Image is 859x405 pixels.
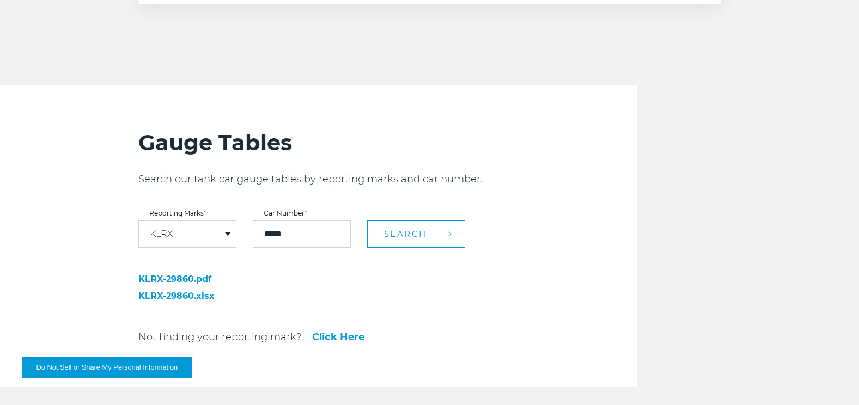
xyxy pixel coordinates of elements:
[138,129,637,156] h2: Gauge Tables
[138,330,302,343] p: Not finding your reporting mark?
[312,332,364,342] a: Click Here
[138,292,291,300] a: KLRX-29860.xlsx
[384,229,427,239] span: Search
[22,357,192,378] button: Do Not Sell or Share My Personal Information
[805,353,859,405] iframe: Chat Widget
[367,220,465,248] button: Search arrow arrow
[138,275,291,284] a: KLRX-29860.pdf
[253,210,351,217] label: Car Number
[150,230,173,238] a: KLRX
[138,173,637,186] p: Search our tank car gauge tables by reporting marks and car number.
[447,231,452,237] img: arrow
[138,210,236,217] label: Reporting Marks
